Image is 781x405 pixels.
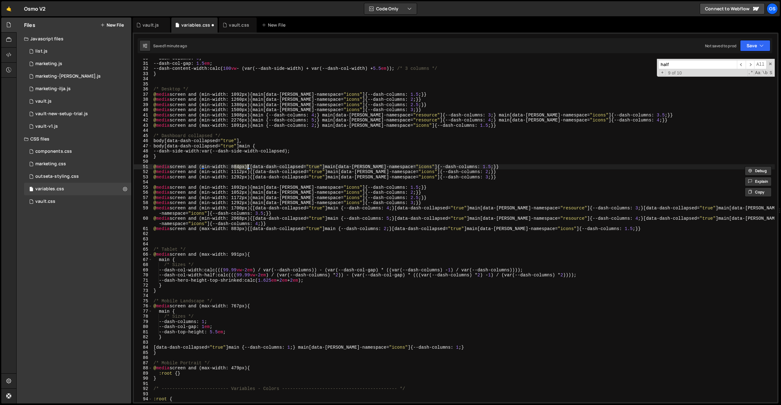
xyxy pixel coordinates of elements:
div: 16596/45153.css [24,195,131,208]
div: 76 [134,304,152,309]
div: Not saved to prod [705,43,736,49]
div: 77 [134,309,152,314]
div: 93 [134,392,152,397]
div: 89 [134,371,152,376]
div: 59 [134,206,152,216]
div: 81 [134,330,152,335]
div: vault.css [229,22,249,28]
div: 47 [134,144,152,149]
div: 65 [134,247,152,252]
div: variables.css [181,22,210,28]
div: vault-new-setup-trial.js [35,111,88,117]
div: 16596/45422.js [24,58,131,70]
div: 57 [134,195,152,201]
div: 16596/45152.js [24,108,131,120]
div: 50 [134,159,152,164]
div: 71 [134,278,152,283]
div: 16596/45133.js [24,95,131,108]
div: 16596/45424.js [24,70,131,83]
div: 16596/45423.js [24,83,131,95]
div: 67 [134,257,152,263]
div: 34 [134,76,152,82]
div: 38 [134,97,152,102]
span: ​ [746,60,754,69]
button: Debug [745,166,772,176]
div: 74 [134,293,152,299]
div: vault.js [143,22,159,28]
input: Search for [658,60,737,69]
div: 94 [134,397,152,402]
div: 58 [134,200,152,206]
div: 16596/45156.css [24,170,131,183]
div: Saved [153,43,187,49]
div: 48 [134,149,152,154]
div: 80 [134,324,152,330]
div: 68 [134,262,152,268]
div: 45 [134,133,152,139]
div: 64 [134,242,152,247]
div: 82 [134,335,152,340]
div: 56 [134,190,152,195]
span: 9 of 10 [666,70,684,76]
div: 62 [134,231,152,237]
div: 39 [134,102,152,108]
div: vault-v1.js [35,124,58,129]
div: 73 [134,288,152,294]
div: 53 [134,175,152,180]
div: marketing.js [35,61,62,67]
div: 61 [134,226,152,232]
div: 51 [134,164,152,170]
div: 44 [134,128,152,133]
div: 70 [134,273,152,278]
div: 36 [134,87,152,92]
div: 90 [134,376,152,381]
div: 37 [134,92,152,97]
div: 16596/45511.css [24,145,131,158]
div: vault.js [35,99,52,104]
div: CSS files [17,133,131,145]
div: 86 [134,355,152,361]
span: Whole Word Search [762,70,768,76]
div: New File [262,22,288,28]
div: 40 [134,107,152,113]
button: Code Only [364,3,417,14]
div: 85 [134,350,152,356]
div: marketing-[PERSON_NAME].js [35,74,101,79]
div: 79 [134,319,152,325]
div: 78 [134,314,152,319]
div: 66 [134,252,152,257]
div: 16596/45132.js [24,120,131,133]
div: 72 [134,283,152,288]
button: Explain [745,177,772,186]
div: 32 [134,66,152,71]
div: 87 [134,361,152,366]
div: 49 [134,154,152,159]
div: marketing-ilja.js [35,86,71,92]
div: 41 [134,113,152,118]
div: 83 [134,340,152,345]
div: 75 [134,299,152,304]
div: 35 [134,82,152,87]
button: Copy [745,187,772,197]
div: 54 [134,180,152,185]
div: vault.css [35,199,55,204]
div: 52 [134,169,152,175]
button: New File [100,23,124,28]
div: variables.css [35,186,64,192]
div: 92 [134,386,152,392]
h2: Files [24,22,35,28]
div: 84 [134,345,152,350]
div: marketing.css [35,161,66,167]
div: 43 [134,123,152,128]
span: RegExp Search [747,70,754,76]
span: Toggle Replace mode [659,70,666,76]
div: 69 [134,268,152,273]
div: 16596/45154.css [24,183,131,195]
a: 🤙 [1,1,17,16]
a: Os [767,3,778,14]
div: 60 [134,216,152,226]
span: Alt-Enter [754,60,767,69]
div: 88 [134,366,152,371]
div: Osmo V2 [24,5,46,13]
span: Search In Selection [769,70,773,76]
